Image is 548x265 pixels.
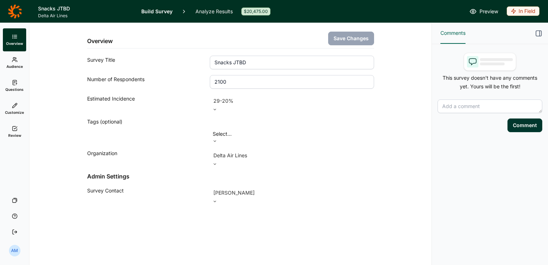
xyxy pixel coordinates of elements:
span: Overview [6,41,23,46]
button: In Field [507,6,539,17]
h2: Admin Settings [87,172,374,181]
div: Tags (optional) [87,117,210,143]
button: Save Changes [328,32,374,45]
h1: Snacks JTBD [38,4,133,13]
div: AM [9,245,20,256]
span: Comments [440,29,466,37]
div: Survey Contact [87,186,210,204]
span: Review [8,133,21,138]
div: Survey Title [87,56,210,69]
span: Questions [5,87,24,92]
a: Customize [3,97,26,120]
button: Comments [440,23,466,44]
div: $20,475.00 [241,8,270,15]
h2: Overview [87,37,113,45]
span: Customize [5,110,24,115]
a: Overview [3,28,26,51]
div: Number of Respondents [87,75,210,89]
div: Organization [87,149,210,166]
button: Comment [507,118,542,132]
input: 1000 [210,75,374,89]
p: This survey doesn't have any comments yet. Yours will be the first! [438,74,542,91]
div: Select... [213,130,301,138]
a: Preview [469,7,498,16]
a: Review [3,120,26,143]
span: Audience [6,64,23,69]
div: Estimated Incidence [87,94,210,112]
div: In Field [507,6,539,16]
a: Audience [3,51,26,74]
a: Questions [3,74,26,97]
span: Delta Air Lines [38,13,133,19]
span: Preview [479,7,498,16]
input: ex: Package testing study [210,56,374,69]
